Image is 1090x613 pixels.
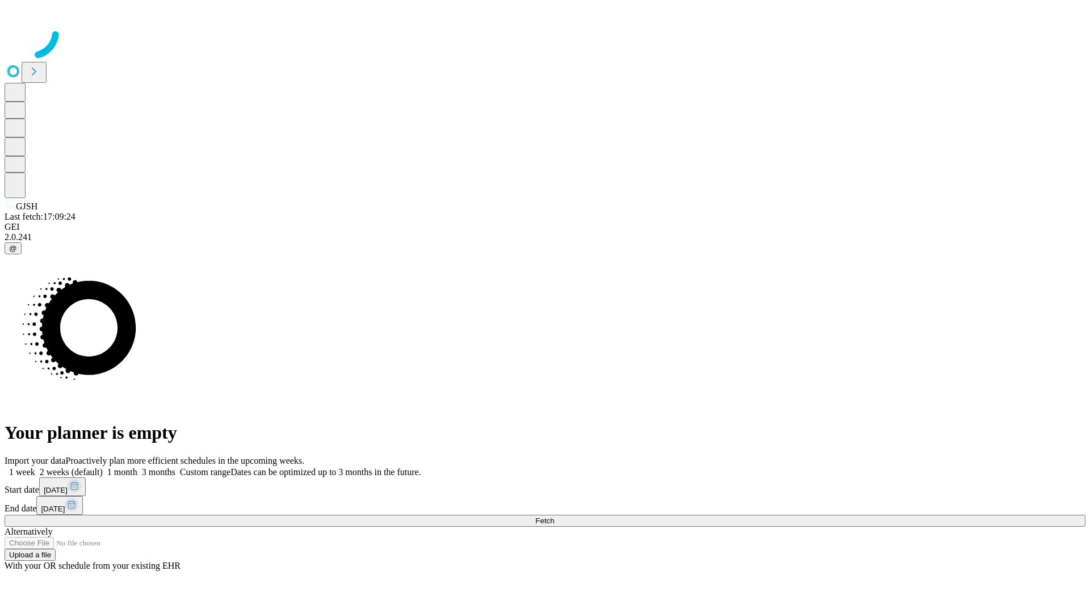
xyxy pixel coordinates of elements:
[5,477,1085,496] div: Start date
[16,201,37,211] span: GJSH
[5,527,52,536] span: Alternatively
[36,496,83,515] button: [DATE]
[535,517,554,525] span: Fetch
[5,242,22,254] button: @
[66,456,304,465] span: Proactively plan more efficient schedules in the upcoming weeks.
[180,467,230,477] span: Custom range
[40,467,103,477] span: 2 weeks (default)
[9,244,17,253] span: @
[142,467,175,477] span: 3 months
[5,549,56,561] button: Upload a file
[5,515,1085,527] button: Fetch
[5,561,181,570] span: With your OR schedule from your existing EHR
[44,486,68,494] span: [DATE]
[5,212,76,221] span: Last fetch: 17:09:24
[39,477,86,496] button: [DATE]
[5,422,1085,443] h1: Your planner is empty
[5,222,1085,232] div: GEI
[9,467,35,477] span: 1 week
[230,467,421,477] span: Dates can be optimized up to 3 months in the future.
[5,496,1085,515] div: End date
[107,467,137,477] span: 1 month
[5,232,1085,242] div: 2.0.241
[41,505,65,513] span: [DATE]
[5,456,66,465] span: Import your data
